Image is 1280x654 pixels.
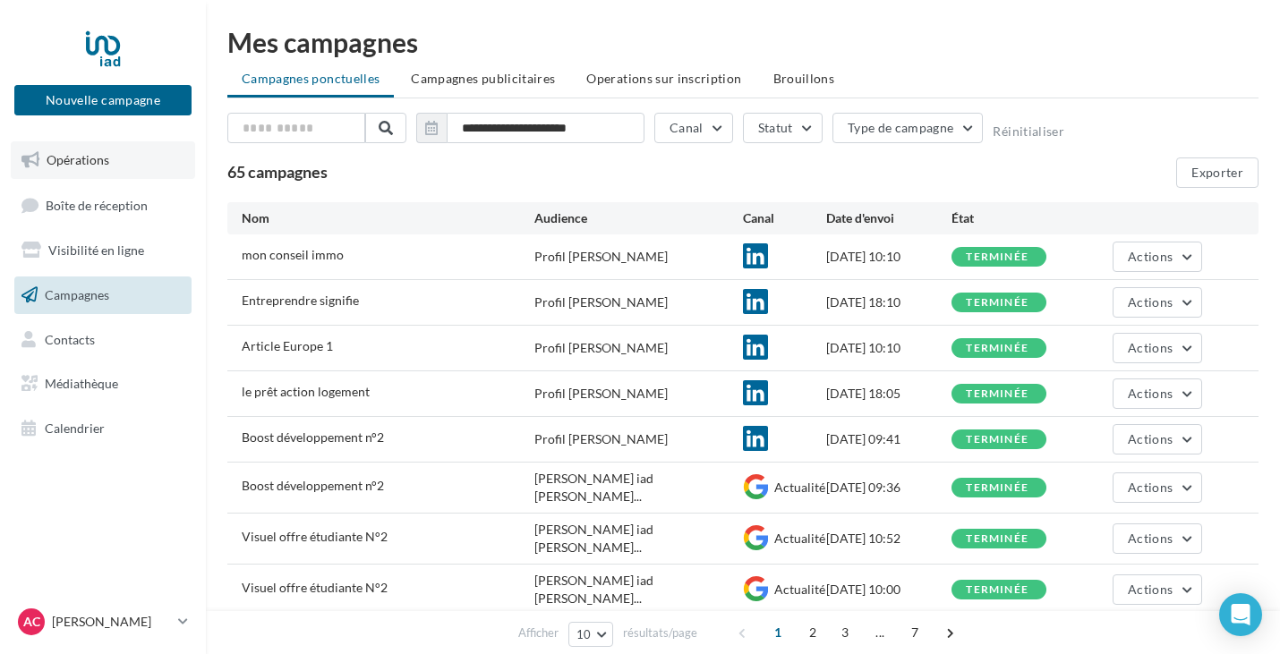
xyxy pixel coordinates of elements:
span: Operations sur inscription [586,71,741,86]
button: Actions [1113,242,1202,272]
div: terminée [966,388,1028,400]
span: Actions [1128,340,1173,355]
div: Mes campagnes [227,29,1259,55]
span: résultats/page [623,624,697,641]
span: 1 [764,618,792,647]
a: Calendrier [11,410,195,447]
span: mon conseil immo [242,247,344,262]
a: Médiathèque [11,365,195,403]
span: Actions [1128,386,1173,401]
div: terminée [966,434,1028,446]
div: [DATE] 10:52 [826,530,951,548]
div: Canal [743,209,826,227]
a: AC [PERSON_NAME] [14,605,192,639]
div: Profil [PERSON_NAME] [534,293,668,311]
span: AC [23,613,40,631]
a: Campagnes [11,276,195,314]
span: Campagnes [45,287,109,302]
div: terminée [966,251,1028,263]
button: Exporter [1176,157,1259,188]
div: [DATE] 18:10 [826,293,951,311]
span: 65 campagnes [227,162,328,182]
span: Actions [1128,582,1173,597]
button: Actions [1113,523,1202,554]
span: Entreprendre signifie [242,293,359,308]
div: [DATE] 10:00 [826,581,951,599]
div: [DATE] 10:10 [826,339,951,357]
span: Boost développement n°2 [242,478,384,493]
span: Boost développement n°2 [242,429,384,445]
a: Opérations [11,141,195,179]
p: [PERSON_NAME] [52,613,171,631]
span: 2 [798,618,827,647]
span: 10 [576,627,592,641]
button: Actions [1113,574,1202,605]
div: [DATE] 09:41 [826,430,951,448]
div: terminée [966,584,1028,596]
span: Campagnes publicitaires [411,71,555,86]
div: Profil [PERSON_NAME] [534,430,668,448]
button: Canal [654,113,733,143]
a: Boîte de réception [11,186,195,225]
div: Date d'envoi [826,209,951,227]
a: Contacts [11,321,195,359]
span: Actualité [774,582,825,597]
span: Calendrier [45,420,105,436]
span: Visuel offre étudiante N°2 [242,529,388,544]
div: terminée [966,482,1028,494]
button: Actions [1113,333,1202,363]
div: Audience [534,209,743,227]
span: Boîte de réception [46,197,148,212]
span: ... [866,618,894,647]
div: Open Intercom Messenger [1219,593,1262,636]
button: Actions [1113,378,1202,409]
div: [DATE] 09:36 [826,479,951,497]
span: Actions [1128,480,1173,495]
span: [PERSON_NAME] iad [PERSON_NAME]... [534,521,743,556]
span: Brouillons [773,71,835,86]
span: Actions [1128,531,1173,546]
div: terminée [966,533,1028,545]
span: [PERSON_NAME] iad [PERSON_NAME]... [534,470,743,505]
span: Opérations [47,152,109,167]
span: Actions [1128,431,1173,446]
button: 10 [568,622,614,647]
div: État [951,209,1077,227]
span: Visibilité en ligne [48,242,144,258]
span: Actions [1128,249,1173,264]
div: [DATE] 18:05 [826,385,951,403]
a: Visibilité en ligne [11,232,195,269]
button: Actions [1113,424,1202,454]
button: Nouvelle campagne [14,85,192,115]
button: Actions [1113,472,1202,503]
span: 3 [831,618,859,647]
span: Article Europe 1 [242,338,333,353]
span: Afficher [518,624,559,641]
span: Actualité [774,531,825,546]
span: Visuel offre étudiante N°2 [242,580,388,595]
div: Profil [PERSON_NAME] [534,248,668,266]
span: Contacts [45,331,95,346]
div: terminée [966,297,1028,309]
span: 7 [900,618,929,647]
div: terminée [966,343,1028,354]
span: Médiathèque [45,376,118,391]
span: Actualité [774,480,825,495]
div: Profil [PERSON_NAME] [534,385,668,403]
button: Actions [1113,287,1202,318]
div: [DATE] 10:10 [826,248,951,266]
span: le prêt action logement [242,384,370,399]
div: Profil [PERSON_NAME] [534,339,668,357]
span: [PERSON_NAME] iad [PERSON_NAME]... [534,572,743,607]
span: Actions [1128,294,1173,310]
button: Statut [743,113,823,143]
button: Type de campagne [832,113,984,143]
div: Nom [242,209,534,227]
button: Réinitialiser [993,124,1064,139]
